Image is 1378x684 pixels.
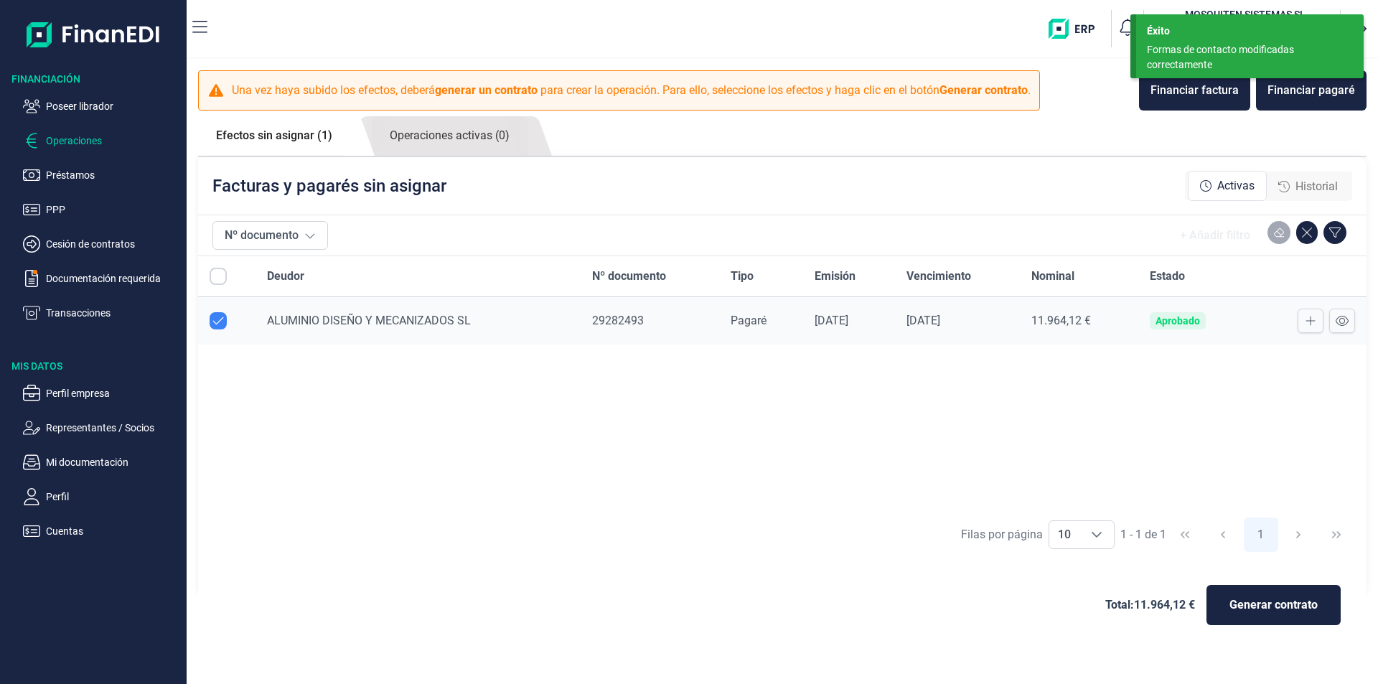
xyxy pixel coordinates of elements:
a: Efectos sin asignar (1) [198,116,350,155]
div: Éxito [1147,24,1353,39]
span: 29282493 [592,314,644,327]
span: Emisión [815,268,856,285]
div: Choose [1079,521,1114,548]
button: MOMOSQUITEN SISTEMAS SL[PERSON_NAME] [PERSON_NAME](B90198250) [1150,7,1334,50]
div: Historial [1267,172,1349,201]
p: Préstamos [46,167,181,184]
p: Poseer librador [46,98,181,115]
b: generar un contrato [435,83,538,97]
button: PPP [23,201,181,218]
div: Financiar factura [1150,82,1239,99]
p: Perfil [46,488,181,505]
button: Next Page [1281,517,1316,552]
button: Financiar pagaré [1256,70,1367,111]
div: Formas de contacto modificadas correctamente [1147,42,1342,72]
button: Representantes / Socios [23,419,181,436]
span: Estado [1150,268,1185,285]
div: 11.964,12 € [1031,314,1127,328]
span: Activas [1217,177,1255,195]
button: Préstamos [23,167,181,184]
span: Pagaré [731,314,767,327]
p: Perfil empresa [46,385,181,402]
button: Page 1 [1244,517,1278,552]
button: Perfil empresa [23,385,181,402]
p: Facturas y pagarés sin asignar [212,174,446,197]
button: Poseer librador [23,98,181,115]
p: PPP [46,201,181,218]
div: Row Unselected null [210,312,227,329]
b: Generar contrato [939,83,1028,97]
div: All items unselected [210,268,227,285]
span: Total: 11.964,12 € [1105,596,1195,614]
div: Activas [1188,171,1267,201]
button: Generar contrato [1206,585,1341,625]
button: Documentación requerida [23,270,181,287]
div: Financiar pagaré [1267,82,1355,99]
div: [DATE] [815,314,883,328]
span: Nº documento [592,268,666,285]
button: First Page [1168,517,1202,552]
button: Previous Page [1206,517,1240,552]
span: Tipo [731,268,754,285]
p: Operaciones [46,132,181,149]
span: Generar contrato [1229,596,1318,614]
div: Aprobado [1156,315,1200,327]
span: 10 [1049,521,1079,548]
p: Una vez haya subido los efectos, deberá para crear la operación. Para ello, seleccione los efecto... [232,82,1031,99]
button: Mi documentación [23,454,181,471]
p: Cuentas [46,523,181,540]
h3: MOSQUITEN SISTEMAS SL [1178,7,1311,22]
img: Logo de aplicación [27,11,161,57]
span: Vencimiento [906,268,971,285]
p: Transacciones [46,304,181,322]
span: ALUMINIO DISEÑO Y MECANIZADOS SL [267,314,471,327]
p: Mi documentación [46,454,181,471]
span: Historial [1295,178,1338,195]
span: 1 - 1 de 1 [1120,529,1166,540]
div: [DATE] [906,314,1009,328]
button: Perfil [23,488,181,505]
button: Cesión de contratos [23,235,181,253]
span: Nominal [1031,268,1074,285]
p: Representantes / Socios [46,419,181,436]
button: Cuentas [23,523,181,540]
button: Nº documento [212,221,328,250]
div: Filas por página [961,526,1043,543]
p: Documentación requerida [46,270,181,287]
button: Last Page [1319,517,1354,552]
a: Operaciones activas (0) [372,116,528,156]
p: Cesión de contratos [46,235,181,253]
button: Financiar factura [1139,70,1250,111]
img: erp [1049,19,1105,39]
button: Transacciones [23,304,181,322]
span: Deudor [267,268,304,285]
button: Operaciones [23,132,181,149]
